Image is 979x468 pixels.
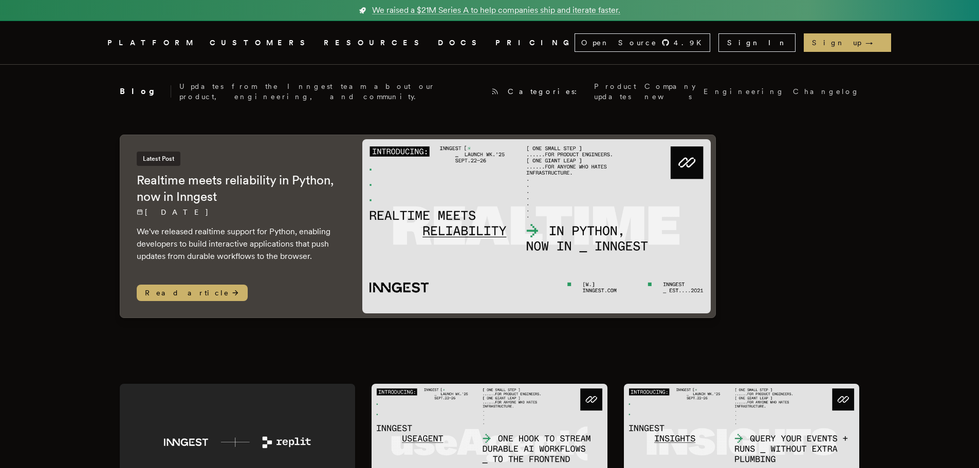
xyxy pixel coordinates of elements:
a: Company news [644,81,695,102]
span: Latest Post [137,152,180,166]
a: DOCS [438,36,483,49]
h2: Blog [120,85,171,98]
span: → [865,38,883,48]
a: Latest PostRealtime meets reliability in Python, now in Inngest[DATE] We've released realtime sup... [120,135,716,318]
a: CUSTOMERS [210,36,311,49]
a: Changelog [793,86,860,97]
button: PLATFORM [107,36,197,49]
a: Sign up [804,33,891,52]
a: Sign In [718,33,796,52]
a: PRICING [495,36,575,49]
span: 4.9 K [674,38,708,48]
span: Open Source [581,38,657,48]
p: [DATE] [137,207,342,217]
button: RESOURCES [324,36,426,49]
span: Categories: [508,86,586,97]
nav: Global [79,21,901,64]
p: We've released realtime support for Python, enabling developers to build interactive applications... [137,226,342,263]
a: Engineering [704,86,785,97]
span: We raised a $21M Series A to help companies ship and iterate faster. [372,4,620,16]
p: Updates from the Inngest team about our product, engineering, and community. [179,81,483,102]
img: Featured image for Realtime meets reliability in Python, now in Inngest blog post [362,139,711,313]
a: Product updates [594,81,636,102]
h2: Realtime meets reliability in Python, now in Inngest [137,172,342,205]
span: Read article [137,285,248,301]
